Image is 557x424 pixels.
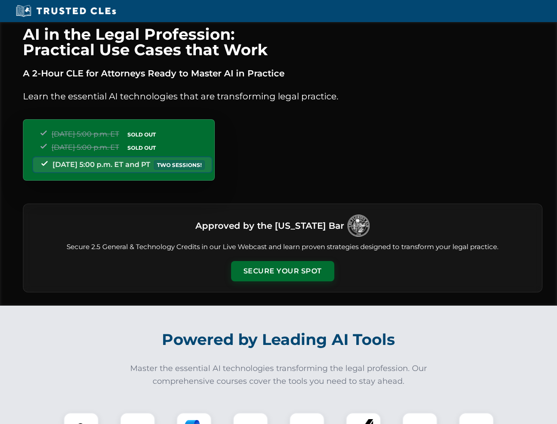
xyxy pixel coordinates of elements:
p: Learn the essential AI technologies that are transforming legal practice. [23,89,542,103]
button: Secure Your Spot [231,261,334,281]
span: SOLD OUT [124,143,159,152]
img: Logo [348,215,370,237]
span: [DATE] 5:00 p.m. ET [52,143,119,151]
h2: Powered by Leading AI Tools [34,324,523,355]
h3: Approved by the [US_STATE] Bar [195,218,344,234]
img: Trusted CLEs [13,4,119,18]
p: A 2-Hour CLE for Attorneys Ready to Master AI in Practice [23,66,542,80]
p: Secure 2.5 General & Technology Credits in our Live Webcast and learn proven strategies designed ... [34,242,531,252]
h1: AI in the Legal Profession: Practical Use Cases that Work [23,26,542,57]
p: Master the essential AI technologies transforming the legal profession. Our comprehensive courses... [124,362,433,388]
span: [DATE] 5:00 p.m. ET [52,130,119,138]
span: SOLD OUT [124,130,159,139]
